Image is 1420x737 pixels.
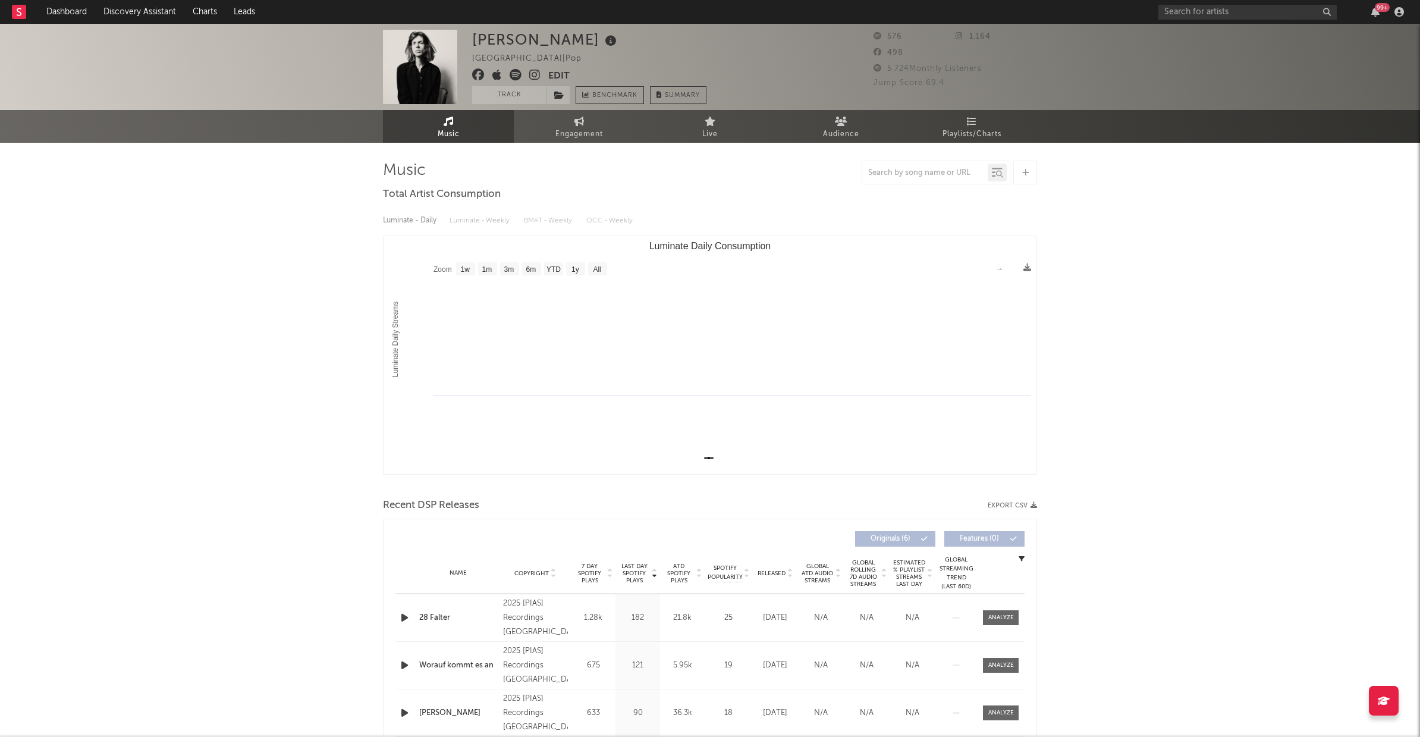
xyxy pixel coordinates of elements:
button: Track [472,86,546,104]
span: Playlists/Charts [943,127,1001,142]
div: N/A [801,612,841,624]
a: Music [383,110,514,143]
div: 99 + [1375,3,1390,12]
div: 36.3k [663,707,702,719]
div: N/A [893,707,932,719]
div: [DATE] [755,660,795,672]
a: Audience [775,110,906,143]
div: [PERSON_NAME] [472,30,620,49]
div: 2025 [PIAS] Recordings [GEOGRAPHIC_DATA] [503,597,568,639]
input: Search by song name or URL [862,168,988,178]
span: Summary [665,92,700,99]
span: Estimated % Playlist Streams Last Day [893,559,925,588]
div: N/A [847,660,887,672]
button: Summary [650,86,706,104]
span: Recent DSP Releases [383,498,479,513]
div: 2025 [PIAS] Recordings [GEOGRAPHIC_DATA] [503,692,568,735]
input: Search for artists [1158,5,1337,20]
text: Luminate Daily Streams [391,302,400,377]
div: N/A [847,612,887,624]
div: N/A [847,707,887,719]
text: Zoom [433,265,452,274]
div: 25 [708,612,749,624]
div: 18 [708,707,749,719]
a: Live [645,110,775,143]
span: 5.724 Monthly Listeners [874,65,982,73]
span: Released [758,570,786,577]
div: 182 [618,612,657,624]
span: Copyright [514,570,549,577]
div: 90 [618,707,657,719]
div: 675 [574,660,612,672]
svg: Luminate Daily Consumption [384,236,1036,474]
div: 633 [574,707,612,719]
div: 5.95k [663,660,702,672]
text: 1w [461,265,470,274]
span: 498 [874,49,903,57]
text: 1y [571,265,579,274]
span: Global Rolling 7D Audio Streams [847,559,879,588]
button: 99+ [1371,7,1380,17]
button: Edit [548,69,570,84]
span: Engagement [555,127,603,142]
text: 3m [504,265,514,274]
a: Worauf kommt es an [419,660,497,672]
span: Originals ( 6 ) [863,535,918,542]
text: 1m [482,265,492,274]
div: [DATE] [755,612,795,624]
text: → [996,265,1003,273]
div: 19 [708,660,749,672]
div: N/A [801,660,841,672]
button: Features(0) [944,531,1025,547]
span: Spotify Popularity [708,564,743,582]
span: ATD Spotify Plays [663,563,695,584]
span: Live [702,127,718,142]
span: 7 Day Spotify Plays [574,563,605,584]
div: N/A [893,660,932,672]
div: Name [419,569,497,578]
button: Export CSV [988,502,1037,509]
button: Originals(6) [855,531,935,547]
span: Audience [823,127,859,142]
text: 6m [526,265,536,274]
div: [GEOGRAPHIC_DATA] | Pop [472,52,595,66]
a: Benchmark [576,86,644,104]
div: [DATE] [755,707,795,719]
span: Benchmark [592,89,637,103]
span: Total Artist Consumption [383,187,501,202]
text: Luminate Daily Consumption [649,241,771,251]
div: 121 [618,660,657,672]
a: Playlists/Charts [906,110,1037,143]
div: N/A [893,612,932,624]
div: Global Streaming Trend (Last 60D) [938,556,974,591]
a: [PERSON_NAME] [419,707,497,719]
text: YTD [546,265,561,274]
a: 28 Falter [419,612,497,624]
div: 2025 [PIAS] Recordings [GEOGRAPHIC_DATA] [503,644,568,687]
span: Features ( 0 ) [952,535,1007,542]
div: 1.28k [574,612,612,624]
span: 576 [874,33,902,40]
text: All [593,265,601,274]
span: Global ATD Audio Streams [801,563,834,584]
span: Music [438,127,460,142]
span: Last Day Spotify Plays [618,563,650,584]
span: Jump Score: 69.4 [874,79,944,87]
div: N/A [801,707,841,719]
a: Engagement [514,110,645,143]
div: 21.8k [663,612,702,624]
span: 1.164 [956,33,991,40]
